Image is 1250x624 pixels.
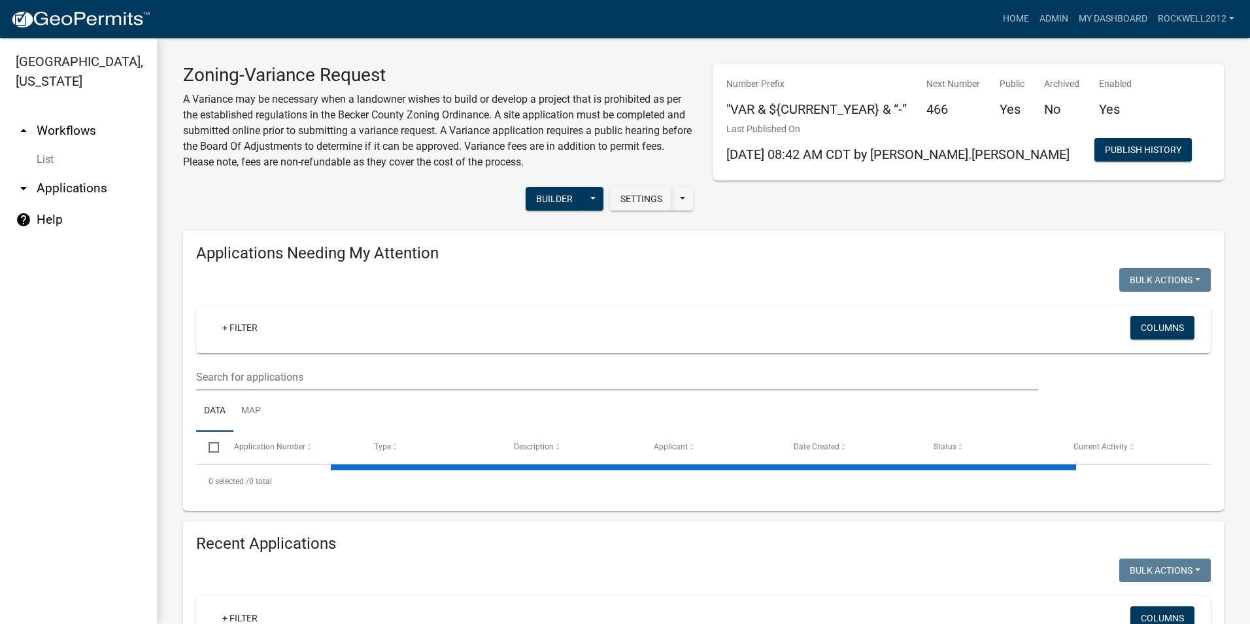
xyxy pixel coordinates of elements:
[183,92,694,170] p: A Variance may be necessary when a landowner wishes to build or develop a project that is prohibi...
[794,442,839,451] span: Date Created
[921,432,1061,463] datatable-header-cell: Status
[212,316,268,339] a: + Filter
[196,244,1211,263] h4: Applications Needing My Attention
[1099,101,1132,117] h5: Yes
[726,101,907,117] h5: "VAR & ${CURRENT_YEAR} & “-”
[221,432,361,463] datatable-header-cell: Application Number
[501,432,641,463] datatable-header-cell: Description
[1094,138,1192,162] button: Publish History
[196,364,1038,390] input: Search for applications
[726,147,1070,162] span: [DATE] 08:42 AM CDT by [PERSON_NAME].[PERSON_NAME]
[183,64,694,86] h3: Zoning-Variance Request
[1119,268,1211,292] button: Bulk Actions
[641,432,781,463] datatable-header-cell: Applicant
[610,187,673,211] button: Settings
[926,101,980,117] h5: 466
[209,477,249,486] span: 0 selected /
[196,465,1211,498] div: 0 total
[374,442,391,451] span: Type
[16,181,31,196] i: arrow_drop_down
[1044,77,1079,91] p: Archived
[1094,146,1192,156] wm-modal-confirm: Workflow Publish History
[654,442,688,451] span: Applicant
[726,77,907,91] p: Number Prefix
[16,123,31,139] i: arrow_drop_up
[361,432,501,463] datatable-header-cell: Type
[1044,101,1079,117] h5: No
[514,442,554,451] span: Description
[1000,101,1024,117] h5: Yes
[1061,432,1201,463] datatable-header-cell: Current Activity
[726,122,1070,136] p: Last Published On
[233,390,269,432] a: Map
[1119,559,1211,582] button: Bulk Actions
[196,432,221,463] datatable-header-cell: Select
[1130,316,1194,339] button: Columns
[1073,7,1153,31] a: My Dashboard
[1000,77,1024,91] p: Public
[16,212,31,228] i: help
[234,442,305,451] span: Application Number
[1073,442,1128,451] span: Current Activity
[934,442,956,451] span: Status
[1153,7,1240,31] a: Rockwell2012
[926,77,980,91] p: Next Number
[998,7,1034,31] a: Home
[196,390,233,432] a: Data
[196,534,1211,553] h4: Recent Applications
[526,187,583,211] button: Builder
[781,432,921,463] datatable-header-cell: Date Created
[1099,77,1132,91] p: Enabled
[1034,7,1073,31] a: Admin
